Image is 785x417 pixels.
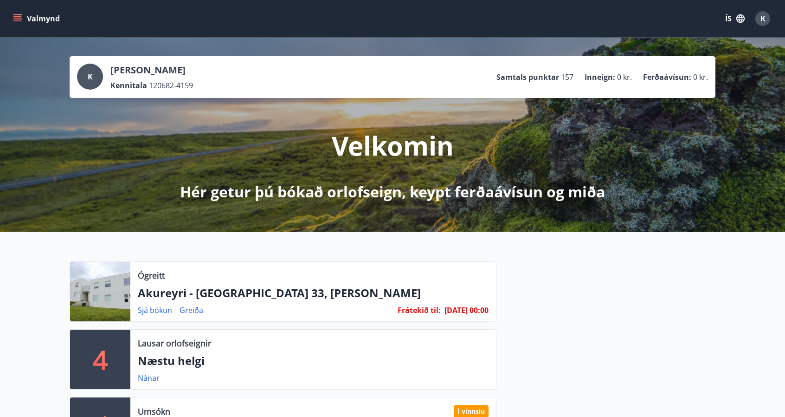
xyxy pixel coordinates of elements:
p: 4 [93,342,108,377]
p: [PERSON_NAME] [110,64,193,77]
a: Greiða [180,305,203,315]
p: Lausar orlofseignir [138,337,211,349]
span: 0 kr. [693,72,708,82]
span: Frátekið til : [398,305,441,315]
p: Akureyri - [GEOGRAPHIC_DATA] 33, [PERSON_NAME] [138,285,489,301]
p: Kennitala [110,80,147,91]
button: ÍS [720,10,750,27]
p: Inneign : [585,72,615,82]
p: Næstu helgi [138,353,489,369]
span: 157 [561,72,573,82]
span: K [88,72,93,82]
a: Nánar [138,373,160,383]
span: 120682-4159 [149,80,193,91]
p: Samtals punktar [496,72,559,82]
a: Sjá bókun [138,305,172,315]
p: Ferðaávísun : [643,72,691,82]
p: Hér getur þú bókað orlofseign, keypt ferðaávísun og miða [180,182,605,202]
button: menu [11,10,64,27]
button: K [752,7,774,30]
p: Ógreitt [138,269,165,281]
p: Velkomin [332,128,454,163]
span: 0 kr. [617,72,632,82]
span: K [760,13,766,24]
span: [DATE] 00:00 [444,305,489,315]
